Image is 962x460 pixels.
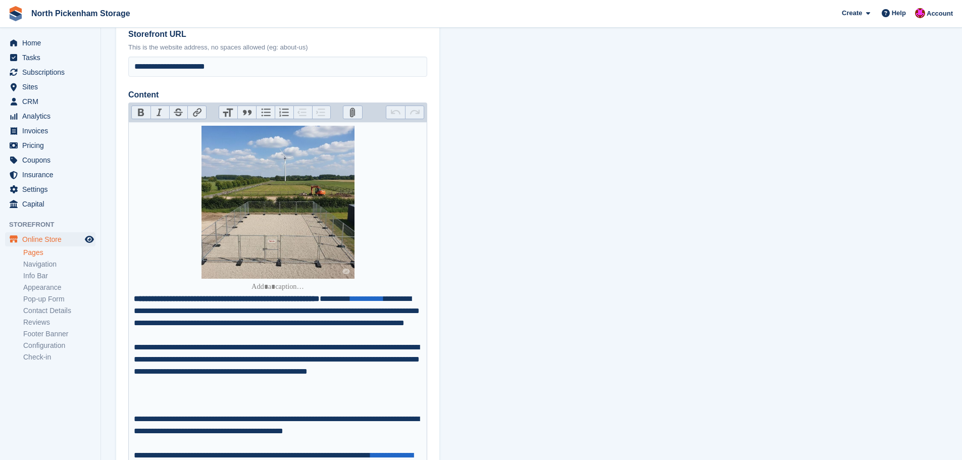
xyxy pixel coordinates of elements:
[5,124,95,138] a: menu
[892,8,906,18] span: Help
[293,106,312,119] button: Decrease Level
[23,260,95,269] a: Navigation
[23,271,95,281] a: Info Bar
[5,36,95,50] a: menu
[405,106,424,119] button: Redo
[22,109,83,123] span: Analytics
[23,329,95,339] a: Footer Banner
[22,124,83,138] span: Invoices
[22,94,83,109] span: CRM
[5,232,95,246] a: menu
[23,318,95,327] a: Reviews
[83,233,95,245] a: Preview store
[22,50,83,65] span: Tasks
[5,80,95,94] a: menu
[219,106,238,119] button: Heading
[22,80,83,94] span: Sites
[5,50,95,65] a: menu
[5,182,95,196] a: menu
[5,65,95,79] a: menu
[23,341,95,350] a: Configuration
[5,153,95,167] a: menu
[9,220,100,230] span: Storefront
[128,89,427,101] label: Content
[5,168,95,182] a: menu
[22,232,83,246] span: Online Store
[23,294,95,304] a: Pop-up Form
[22,182,83,196] span: Settings
[237,106,256,119] button: Quote
[187,106,206,119] button: Link
[23,248,95,258] a: Pages
[169,106,188,119] button: Strikethrough
[128,42,427,53] p: This is the website address, no spaces allowed (eg: about-us)
[256,106,275,119] button: Bullets
[23,306,95,316] a: Contact Details
[5,94,95,109] a: menu
[343,106,362,119] button: Attach Files
[128,28,427,40] label: Storefront URL
[201,126,355,279] img: +SzZ2FAAAABklEQVQDADhMO2iFpsnWAAAAAElFTkSuQmCC
[22,168,83,182] span: Insurance
[5,138,95,152] a: menu
[23,352,95,362] a: Check-in
[5,109,95,123] a: menu
[386,106,405,119] button: Undo
[22,153,83,167] span: Coupons
[275,106,293,119] button: Numbers
[842,8,862,18] span: Create
[23,283,95,292] a: Appearance
[22,65,83,79] span: Subscriptions
[22,36,83,50] span: Home
[915,8,925,18] img: Dylan Taylor
[22,197,83,211] span: Capital
[22,138,83,152] span: Pricing
[27,5,134,22] a: North Pickenham Storage
[5,197,95,211] a: menu
[132,106,150,119] button: Bold
[312,106,331,119] button: Increase Level
[150,106,169,119] button: Italic
[8,6,23,21] img: stora-icon-8386f47178a22dfd0bd8f6a31ec36ba5ce8667c1dd55bd0f319d3a0aa187defe.svg
[927,9,953,19] span: Account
